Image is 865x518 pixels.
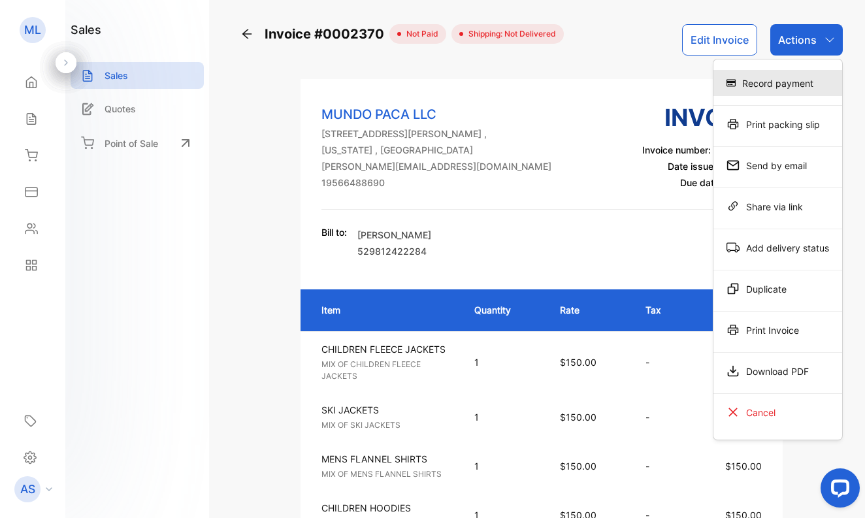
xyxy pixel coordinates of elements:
div: Record payment [713,70,842,96]
span: Date issued: [668,161,722,172]
p: CHILDREN HOODIES [321,501,451,515]
p: Rate [560,303,619,317]
a: Quotes [71,95,204,122]
p: ML [24,22,41,39]
div: Add delivery status [713,235,842,261]
div: Cancel [713,399,842,425]
div: Share via link [713,193,842,219]
span: Shipping: Not Delivered [463,28,556,40]
div: Print Invoice [713,317,842,343]
p: Quotes [105,102,136,116]
p: MENS FLANNEL SHIRTS [321,452,451,466]
h3: Invoice [642,100,762,135]
iframe: LiveChat chat widget [810,463,865,518]
div: Duplicate [713,276,842,302]
p: Sales [105,69,128,82]
span: Invoice #0002370 [265,24,389,44]
button: Actions [770,24,843,56]
p: Point of Sale [105,137,158,150]
p: MIX OF SKI JACKETS [321,419,451,431]
p: Actions [778,32,817,48]
p: Bill to: [321,225,347,239]
span: $150.00 [560,357,596,368]
p: [STREET_ADDRESS][PERSON_NAME] , [321,127,551,140]
p: 1 [474,459,534,473]
span: Due date: [680,177,722,188]
p: CHILDREN FLEECE JACKETS [321,342,451,356]
p: [US_STATE] , [GEOGRAPHIC_DATA] [321,143,551,157]
button: Edit Invoice [682,24,757,56]
p: [PERSON_NAME] [357,228,431,242]
h1: sales [71,21,101,39]
p: 1 [474,410,534,424]
span: $150.00 [560,461,596,472]
a: Point of Sale [71,129,204,157]
p: - [645,410,676,424]
span: not paid [401,28,438,40]
div: Send by email [713,152,842,178]
span: $150.00 [725,461,762,472]
div: Print packing slip [713,111,842,137]
a: Sales [71,62,204,89]
p: [PERSON_NAME][EMAIL_ADDRESS][DOMAIN_NAME] [321,159,551,173]
p: - [645,459,676,473]
p: Item [321,303,448,317]
p: 19566488690 [321,176,551,189]
p: 529812422284 [357,244,431,258]
p: Amount [703,303,762,317]
p: SKI JACKETS [321,403,451,417]
p: MUNDO PACA LLC [321,105,551,124]
p: Tax [645,303,676,317]
p: AS [20,481,35,498]
p: Quantity [474,303,534,317]
p: MIX OF CHILDREN FLEECE JACKETS [321,359,451,382]
span: $150.00 [560,412,596,423]
p: MIX OF MENS FLANNEL SHIRTS [321,468,451,480]
div: Download PDF [713,358,842,384]
p: 1 [474,355,534,369]
span: Invoice number: [642,144,711,155]
p: - [645,355,676,369]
